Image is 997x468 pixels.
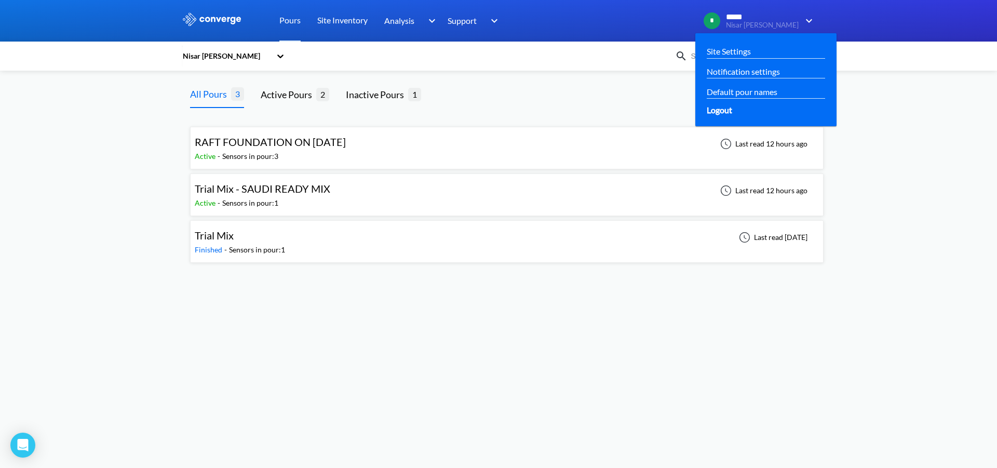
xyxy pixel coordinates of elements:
span: Logout [707,103,732,116]
div: Last read 12 hours ago [715,184,811,197]
a: Default pour names [707,85,777,98]
span: Analysis [384,14,414,27]
span: Finished [195,245,224,254]
span: Support [448,14,477,27]
a: Notification settings [707,65,780,78]
span: - [218,152,222,161]
span: - [218,198,222,207]
span: Trial Mix - SAUDI READY MIX [195,182,330,195]
span: 1 [408,88,421,101]
div: Active Pours [261,87,316,102]
img: downArrow.svg [484,15,501,27]
span: - [224,245,229,254]
div: Sensors in pour: 3 [222,151,278,162]
div: Nisar [PERSON_NAME] [182,50,271,62]
div: Sensors in pour: 1 [229,244,285,256]
div: Sensors in pour: 1 [222,197,278,209]
img: downArrow.svg [422,15,438,27]
a: Site Settings [707,45,751,58]
span: Active [195,198,218,207]
a: Trial MixFinished-Sensors in pour:1Last read [DATE] [190,232,824,241]
span: RAFT FOUNDATION ON [DATE] [195,136,346,148]
div: Inactive Pours [346,87,408,102]
div: Last read [DATE] [733,231,811,244]
input: Search for a pour by name [688,50,813,62]
div: Open Intercom Messenger [10,433,35,458]
span: 2 [316,88,329,101]
img: downArrow.svg [799,15,815,27]
span: Nisar [PERSON_NAME] [726,21,799,29]
span: Active [195,152,218,161]
img: icon-search.svg [675,50,688,62]
a: Trial Mix - SAUDI READY MIXActive-Sensors in pour:1Last read 12 hours ago [190,185,824,194]
span: Trial Mix [195,229,234,242]
span: 3 [231,87,244,100]
div: All Pours [190,87,231,101]
div: Last read 12 hours ago [715,138,811,150]
a: RAFT FOUNDATION ON [DATE]Active-Sensors in pour:3Last read 12 hours ago [190,139,824,148]
img: logo_ewhite.svg [182,12,242,26]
